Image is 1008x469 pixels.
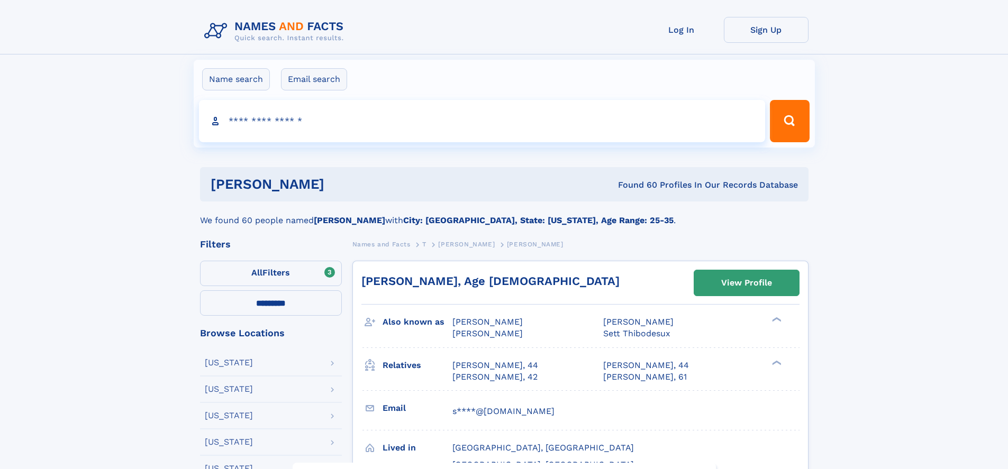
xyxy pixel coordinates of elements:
[200,240,342,249] div: Filters
[452,443,634,453] span: [GEOGRAPHIC_DATA], [GEOGRAPHIC_DATA]
[721,271,772,295] div: View Profile
[205,385,253,393] div: [US_STATE]
[200,328,342,338] div: Browse Locations
[200,17,352,45] img: Logo Names and Facts
[403,215,674,225] b: City: [GEOGRAPHIC_DATA], State: [US_STATE], Age Range: 25-35
[314,215,385,225] b: [PERSON_NAME]
[383,439,452,457] h3: Lived in
[452,317,523,327] span: [PERSON_NAME]
[211,178,471,191] h1: [PERSON_NAME]
[361,274,620,288] a: [PERSON_NAME], Age [DEMOGRAPHIC_DATA]
[383,313,452,331] h3: Also known as
[199,100,766,142] input: search input
[603,371,687,383] a: [PERSON_NAME], 61
[639,17,724,43] a: Log In
[694,270,799,296] a: View Profile
[352,237,411,251] a: Names and Facts
[452,360,538,371] a: [PERSON_NAME], 44
[438,237,495,251] a: [PERSON_NAME]
[251,268,262,278] span: All
[200,201,809,227] div: We found 60 people named with .
[205,438,253,446] div: [US_STATE]
[422,241,426,248] span: T
[603,328,670,338] span: Sett Thibodesux
[205,358,253,367] div: [US_STATE]
[603,317,674,327] span: [PERSON_NAME]
[202,68,270,90] label: Name search
[724,17,809,43] a: Sign Up
[603,360,689,371] a: [PERSON_NAME], 44
[507,241,564,248] span: [PERSON_NAME]
[769,316,782,323] div: ❯
[452,371,538,383] a: [PERSON_NAME], 42
[770,100,809,142] button: Search Button
[438,241,495,248] span: [PERSON_NAME]
[200,261,342,286] label: Filters
[769,359,782,366] div: ❯
[281,68,347,90] label: Email search
[383,399,452,417] h3: Email
[422,237,426,251] a: T
[471,179,798,191] div: Found 60 Profiles In Our Records Database
[205,411,253,420] div: [US_STATE]
[383,356,452,374] h3: Relatives
[452,328,523,338] span: [PERSON_NAME]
